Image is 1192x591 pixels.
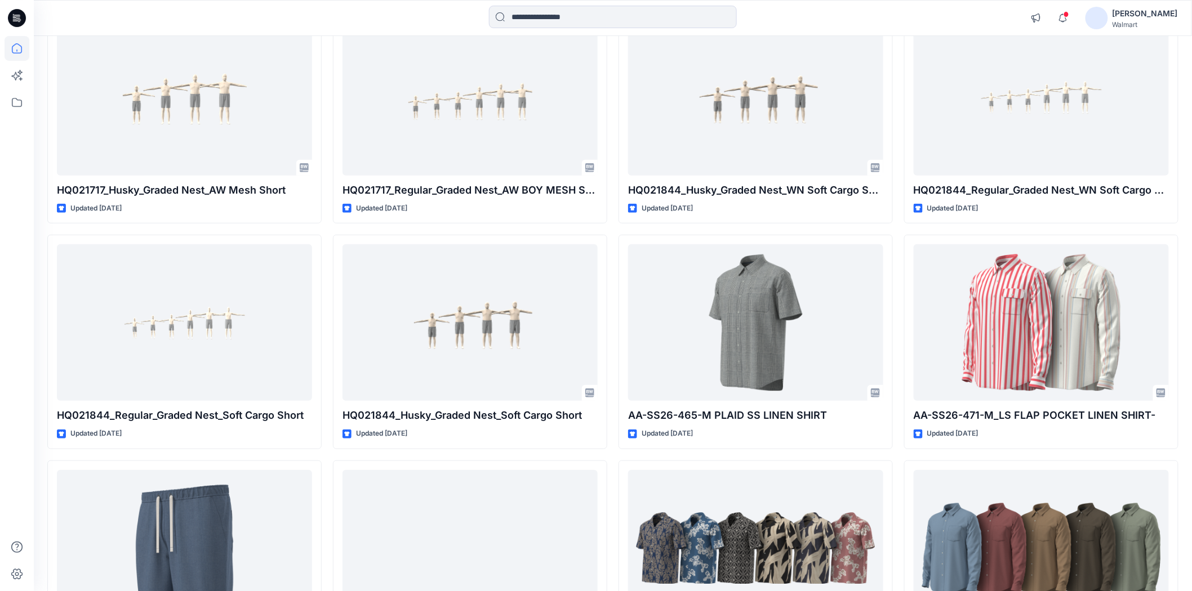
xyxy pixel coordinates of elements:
a: AA-SS26-465-M PLAID SS LINEN SHIRT [628,244,883,401]
p: Updated [DATE] [642,428,693,440]
a: AA-SS26-471-M_LS FLAP POCKET LINEN SHIRT- [914,244,1169,401]
img: avatar [1086,7,1108,29]
a: HQ021717_Husky_Graded Nest_AW Mesh Short [57,19,312,175]
p: Updated [DATE] [356,203,407,214]
p: HQ021717_Regular_Graded Nest_AW BOY MESH SHORT [343,182,598,198]
p: AA-SS26-471-M_LS FLAP POCKET LINEN SHIRT- [914,408,1169,423]
a: HQ021844_Husky_Graded Nest_WN Soft Cargo Short [628,19,883,175]
p: HQ021844_Husky_Graded Nest_WN Soft Cargo Short [628,182,883,198]
div: [PERSON_NAME] [1113,7,1178,20]
p: Updated [DATE] [927,203,978,214]
p: Updated [DATE] [70,428,122,440]
p: HQ021844_Regular_Graded Nest_WN Soft Cargo Short [914,182,1169,198]
a: HQ021844_Regular_Graded Nest_Soft Cargo Short [57,244,312,401]
p: AA-SS26-465-M PLAID SS LINEN SHIRT [628,408,883,423]
p: HQ021844_Regular_Graded Nest_Soft Cargo Short [57,408,312,423]
div: Walmart [1113,20,1178,29]
p: HQ021844_Husky_Graded Nest_Soft Cargo Short [343,408,598,423]
p: HQ021717_Husky_Graded Nest_AW Mesh Short [57,182,312,198]
a: HQ021844_Regular_Graded Nest_WN Soft Cargo Short [914,19,1169,175]
p: Updated [DATE] [70,203,122,214]
a: HQ021844_Husky_Graded Nest_Soft Cargo Short [343,244,598,401]
p: Updated [DATE] [642,203,693,214]
p: Updated [DATE] [356,428,407,440]
a: HQ021717_Regular_Graded Nest_AW BOY MESH SHORT [343,19,598,175]
p: Updated [DATE] [927,428,978,440]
